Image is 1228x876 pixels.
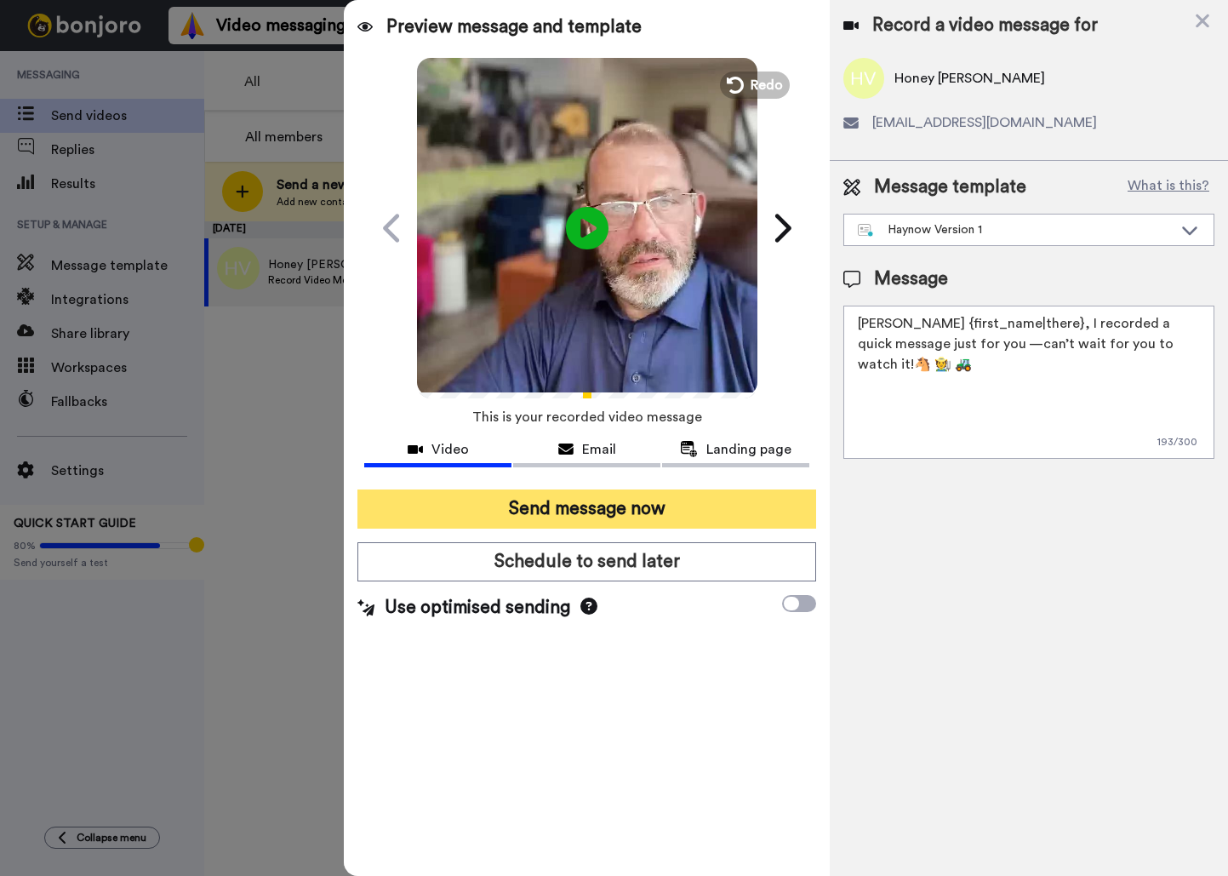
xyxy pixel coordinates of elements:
div: message notification from Operator, 37m ago. [26,38,315,92]
p: Message from Operator, sent 37m ago [74,51,294,66]
span: This is your recorded video message [472,398,702,436]
div: Haynow Version 1 [858,221,1173,238]
button: Send message now [357,490,816,529]
button: What is this? [1122,175,1214,200]
img: Profile image for Operator [38,54,66,81]
button: Schedule to send later [357,542,816,581]
span: Video [431,439,469,460]
img: nextgen-template.svg [858,224,874,238]
span: Message [874,266,948,292]
span: Email [582,439,616,460]
span: Message template [874,175,1026,200]
span: Landing page [706,439,791,460]
textarea: [PERSON_NAME] {first_name|there}, I recorded a quick message just for you —can’t wait for you to ... [843,306,1214,459]
span: Use optimised sending [385,595,570,621]
span: [EMAIL_ADDRESS][DOMAIN_NAME] [872,112,1097,133]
